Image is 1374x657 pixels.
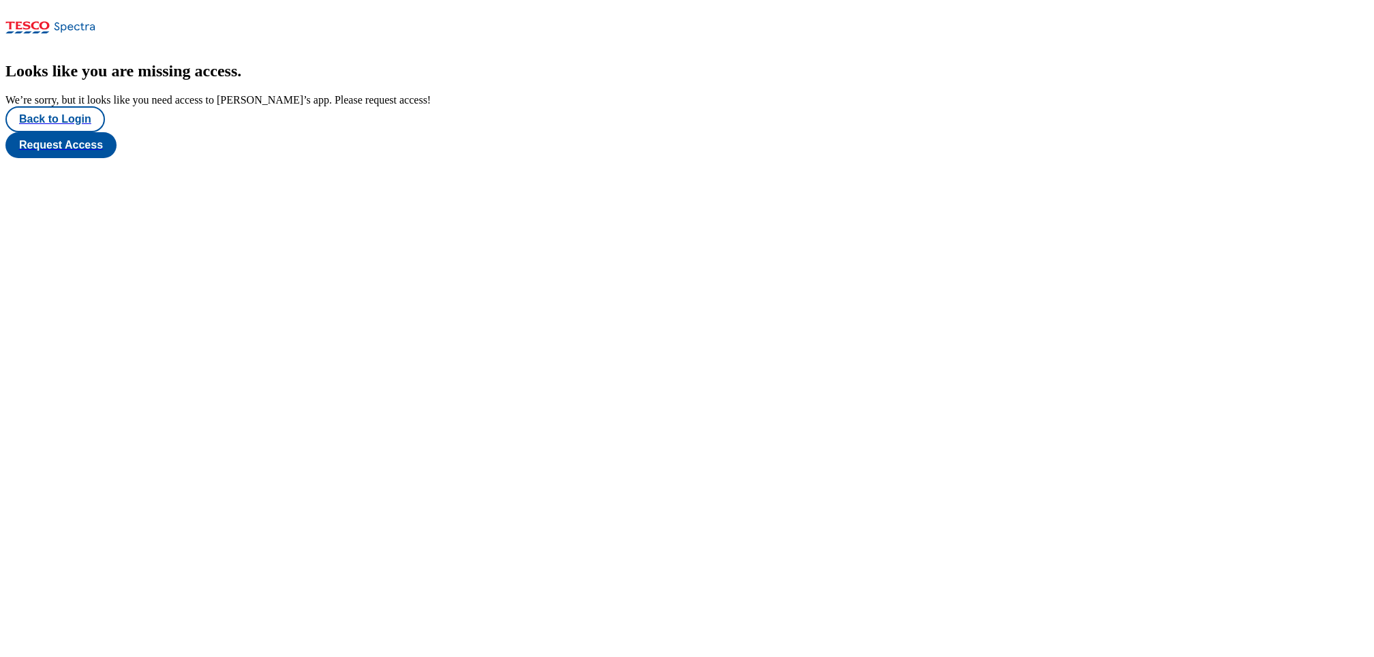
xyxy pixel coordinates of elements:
span: . [237,62,241,80]
a: Request Access [5,132,1369,158]
button: Back to Login [5,106,105,132]
h2: Looks like you are missing access [5,62,1369,80]
button: Request Access [5,132,117,158]
div: We’re sorry, but it looks like you need access to [PERSON_NAME]’s app. Please request access! [5,94,1369,106]
a: Back to Login [5,106,1369,132]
